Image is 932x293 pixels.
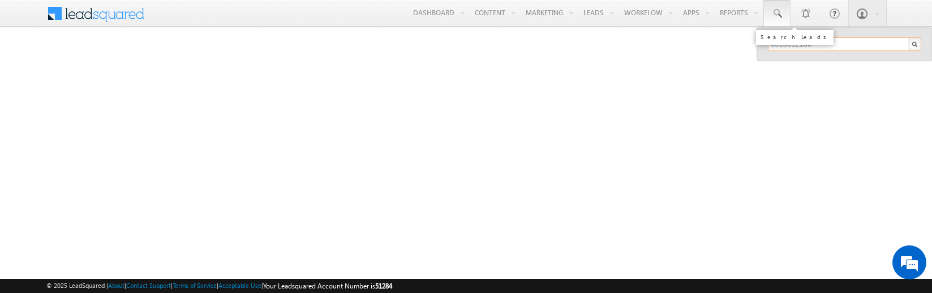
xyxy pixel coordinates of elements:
[108,282,124,289] a: About
[768,37,921,51] input: Search Leads
[375,282,392,290] span: 51284
[263,282,392,290] span: Your Leadsquared Account Number is
[46,281,392,291] span: © 2025 LeadSquared | | | | |
[218,282,261,289] a: Acceptable Use
[761,33,829,40] div: Search Leads
[126,282,171,289] a: Contact Support
[173,282,217,289] a: Terms of Service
